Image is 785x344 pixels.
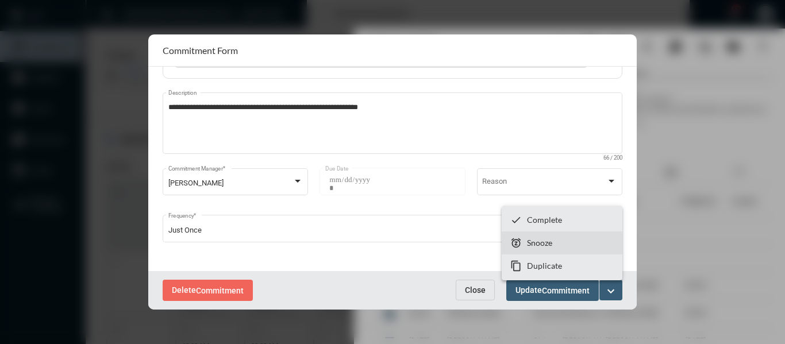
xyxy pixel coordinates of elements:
mat-icon: checkmark [510,214,522,226]
p: Duplicate [527,261,562,270]
p: Complete [527,215,562,225]
mat-icon: content_copy [510,260,522,272]
p: Snooze [527,238,552,248]
mat-icon: snooze [510,237,522,249]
